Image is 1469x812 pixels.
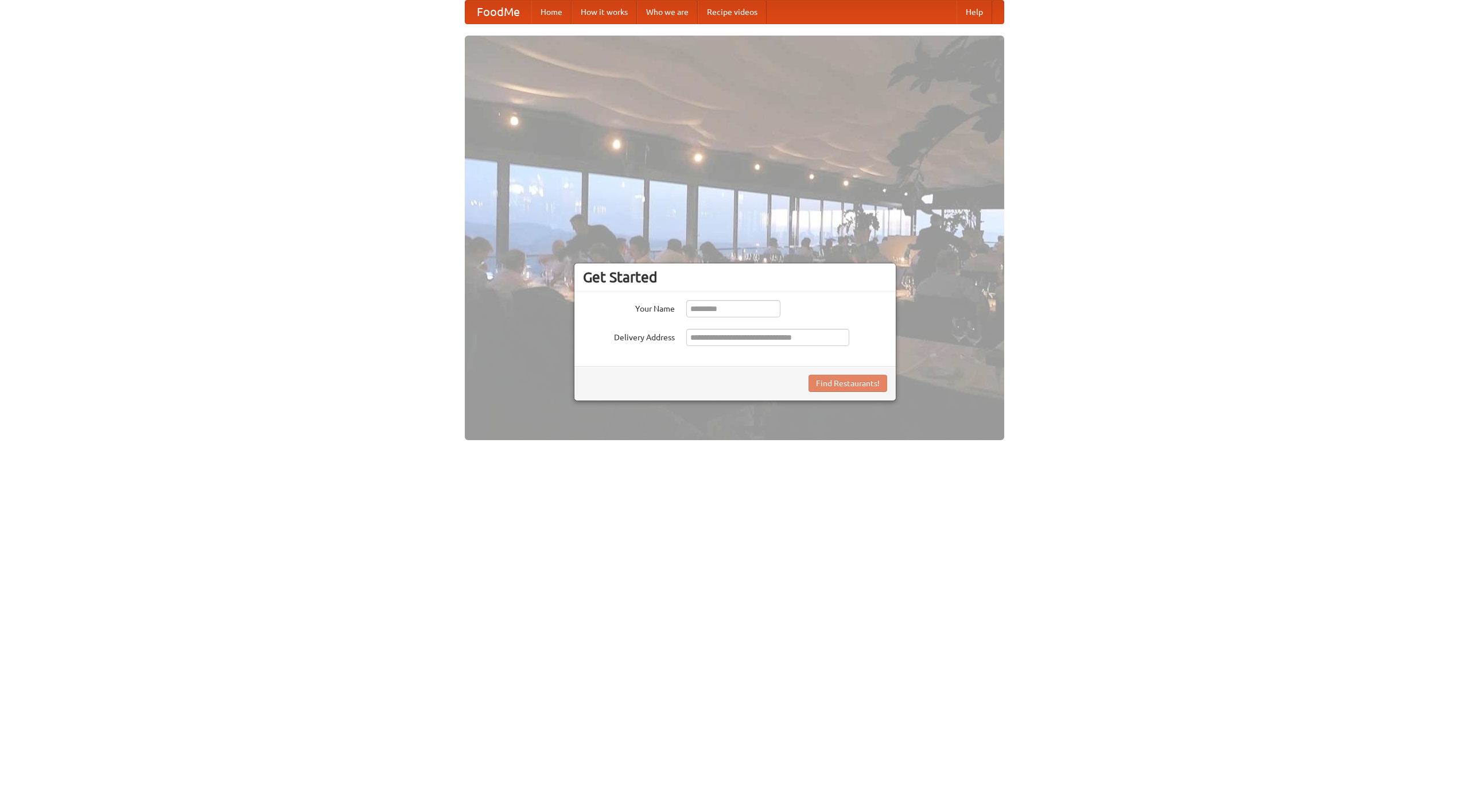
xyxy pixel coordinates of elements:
a: FoodMe [465,1,531,24]
a: Home [531,1,572,24]
a: Recipe videos [698,1,767,24]
h3: Get Started [583,269,887,286]
button: Find Restaurants! [809,375,887,392]
label: Delivery Address [583,329,675,343]
label: Your Name [583,300,675,314]
a: Help [957,1,992,24]
a: Who we are [637,1,698,24]
a: How it works [572,1,637,24]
